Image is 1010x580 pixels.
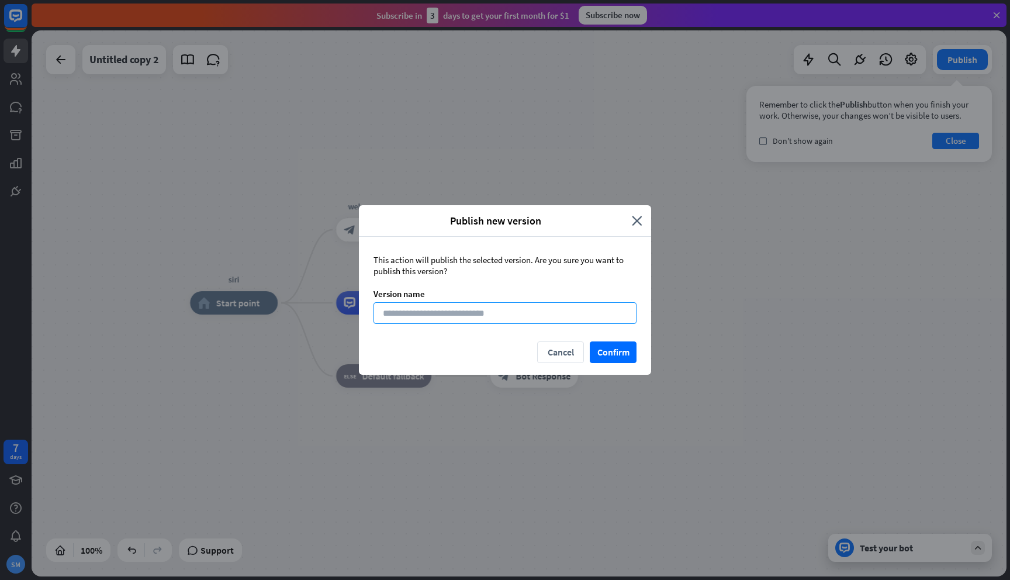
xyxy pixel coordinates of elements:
button: Open LiveChat chat widget [9,5,44,40]
button: Cancel [537,341,584,363]
button: Confirm [590,341,637,363]
div: Version name [373,288,637,299]
div: This action will publish the selected version. Are you sure you want to publish this version? [373,254,637,277]
i: close [632,214,642,227]
span: Publish new version [368,214,623,227]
